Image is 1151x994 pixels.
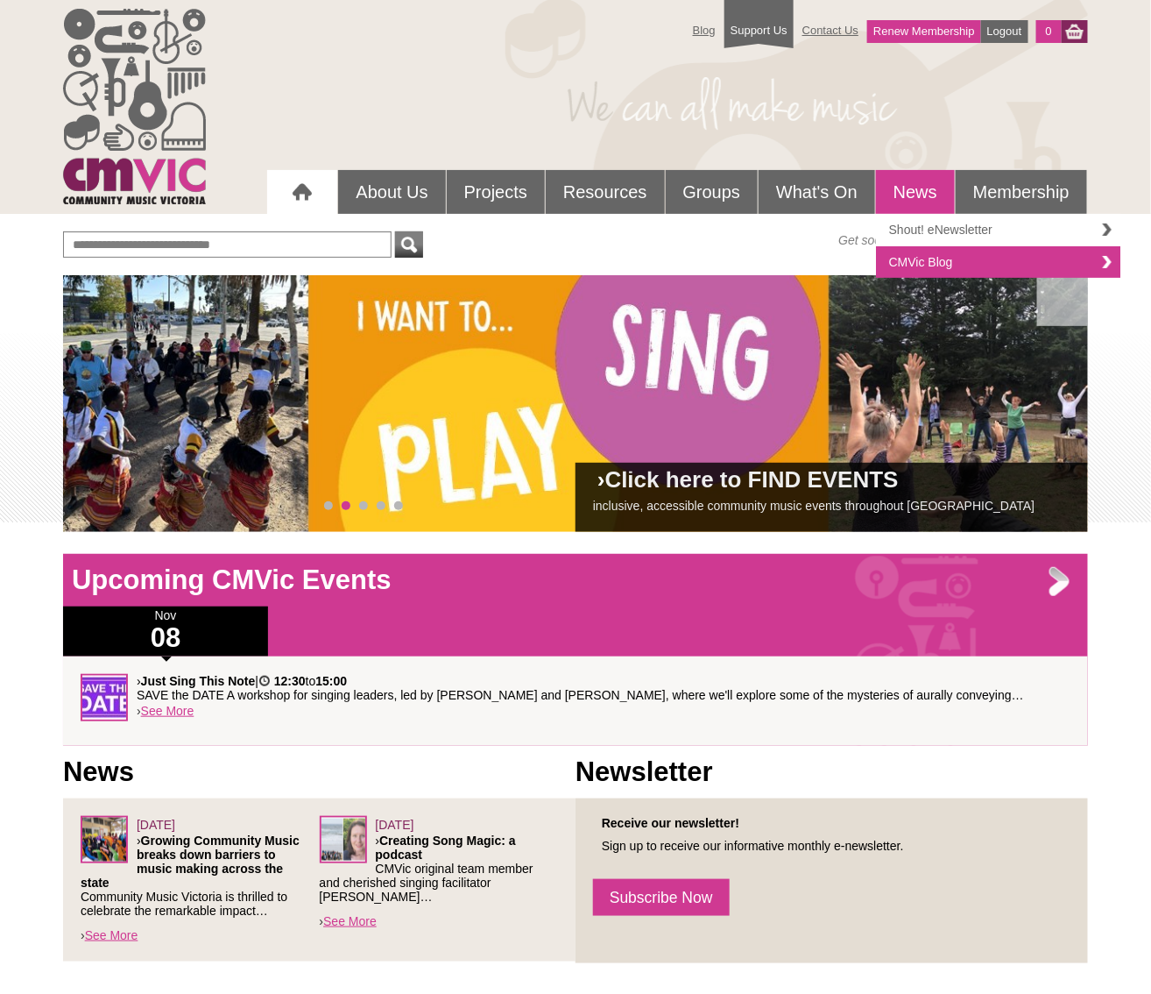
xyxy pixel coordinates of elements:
[141,674,256,688] strong: Just Sing This Note
[320,816,559,930] div: ›
[981,20,1028,43] a: Logout
[593,499,1034,513] a: inclusive, accessible community music events throughout [GEOGRAPHIC_DATA]
[63,607,268,657] div: Nov
[338,170,445,214] a: About Us
[838,231,938,249] span: Get social with us!
[593,839,1070,853] p: Sign up to receive our informative monthly e-newsletter.
[137,674,1070,702] p: › | to SAVE the DATE A workshop for singing leaders, led by [PERSON_NAME] and [PERSON_NAME], wher...
[447,170,545,214] a: Projects
[63,563,1088,598] h1: Upcoming CMVic Events
[81,674,128,721] img: GENERIC-Save-the-Date.jpg
[63,755,575,790] h1: News
[81,834,320,918] p: › Community Music Victoria is thrilled to celebrate the remarkable impact…
[81,674,1070,728] div: ›
[376,834,516,862] strong: Creating Song Magic: a podcast
[956,170,1087,214] a: Membership
[323,914,377,928] a: See More
[546,170,665,214] a: Resources
[575,755,1088,790] h1: Newsletter
[794,15,867,46] a: Contact Us
[867,20,981,43] a: Renew Membership
[593,472,1070,497] h2: ›
[1036,20,1062,43] a: 0
[593,879,730,916] a: Subscribe Now
[876,214,1121,246] a: Shout! eNewsletter
[376,818,414,832] span: [DATE]
[137,818,175,832] span: [DATE]
[666,170,759,214] a: Groups
[605,466,899,493] a: Click here to FIND EVENTS
[602,816,739,830] strong: Receive our newsletter!
[320,834,559,904] p: › CMVic original team member and cherished singing facilitator [PERSON_NAME]…
[63,9,206,204] img: cmvic_logo.png
[274,674,306,688] strong: 12:30
[876,170,955,214] a: News
[876,246,1121,278] a: CMVic Blog
[63,624,268,652] h1: 08
[81,834,300,890] strong: Growing Community Music breaks down barriers to music making across the state
[315,674,347,688] strong: 15:00
[81,816,320,944] div: ›
[320,816,367,863] img: BelindaD_podcast.png
[85,928,138,942] a: See More
[81,816,128,863] img: Screenshot_2025-06-03_at_4.38.34%E2%80%AFPM.png
[141,704,194,718] a: See More
[759,170,875,214] a: What's On
[684,15,724,46] a: Blog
